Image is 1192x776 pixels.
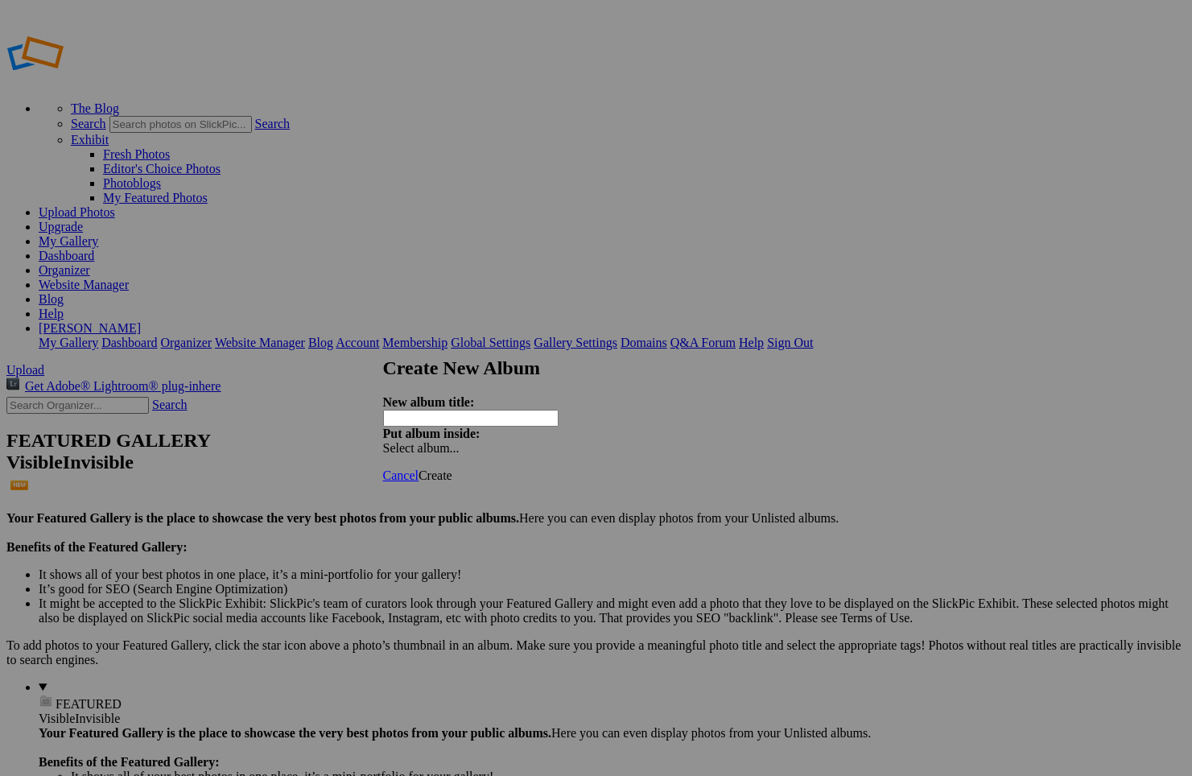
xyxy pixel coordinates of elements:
[383,427,481,440] strong: Put album inside:
[383,395,475,409] strong: New album title:
[383,357,810,379] h2: Create New Album
[383,468,419,482] a: Cancel
[383,441,460,455] span: Select album...
[419,468,452,482] span: Create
